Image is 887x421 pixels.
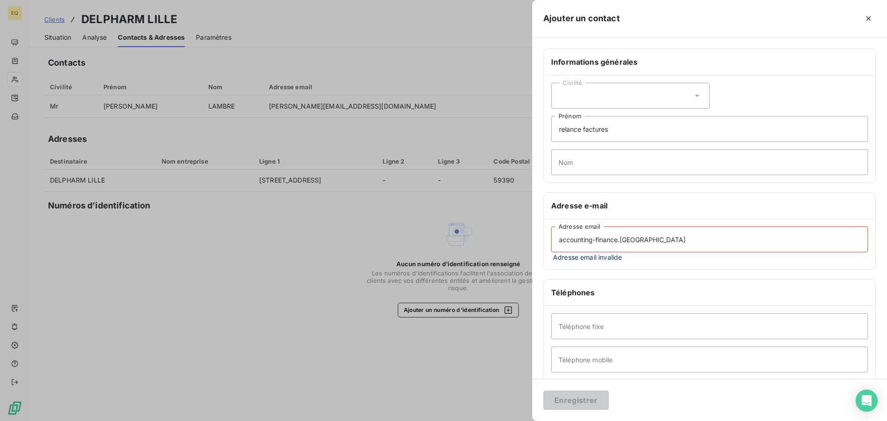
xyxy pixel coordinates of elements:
[551,56,868,67] h6: Informations générales
[543,12,620,25] h5: Ajouter un contact
[551,287,868,298] h6: Téléphones
[551,313,868,339] input: placeholder
[551,200,868,211] h6: Adresse e-mail
[551,226,868,252] input: placeholder
[543,390,609,410] button: Enregistrer
[551,252,868,262] span: Adresse email invalide
[551,116,868,142] input: placeholder
[551,149,868,175] input: placeholder
[551,347,868,372] input: placeholder
[856,390,878,412] div: Open Intercom Messenger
